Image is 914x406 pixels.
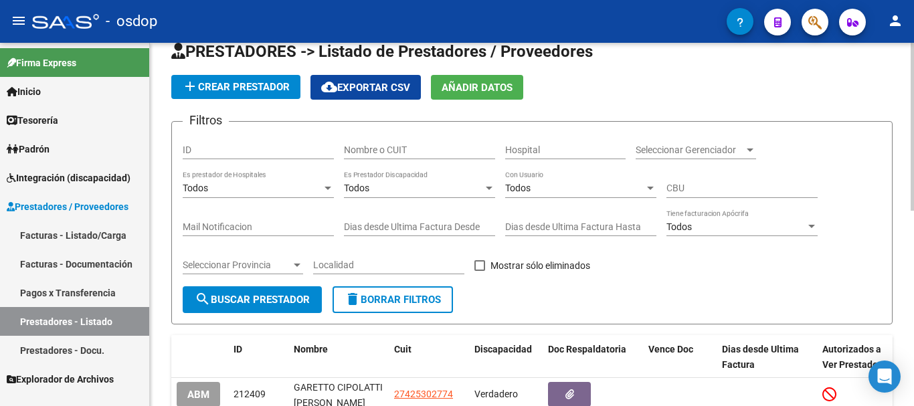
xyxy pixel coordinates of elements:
[543,335,643,379] datatable-header-cell: Doc Respaldatoria
[869,361,901,393] div: Open Intercom Messenger
[7,142,50,157] span: Padrón
[822,344,881,370] span: Autorizados a Ver Prestador
[234,389,266,399] span: 212409
[717,335,817,379] datatable-header-cell: Dias desde Ultima Factura
[183,111,229,130] h3: Filtros
[474,344,532,354] span: Discapacidad
[171,42,593,61] span: PRESTADORES -> Listado de Prestadores / Proveedores
[389,335,469,379] datatable-header-cell: Cuit
[345,294,441,306] span: Borrar Filtros
[431,75,523,100] button: Añadir Datos
[333,286,453,313] button: Borrar Filtros
[722,344,799,370] span: Dias desde Ultima Factura
[294,344,328,354] span: Nombre
[548,344,626,354] span: Doc Respaldatoria
[817,335,891,379] datatable-header-cell: Autorizados a Ver Prestador
[183,286,322,313] button: Buscar Prestador
[228,335,288,379] datatable-header-cell: ID
[394,389,453,399] span: 27425302774
[11,13,27,29] mat-icon: menu
[474,389,518,399] span: Verdadero
[182,78,198,94] mat-icon: add
[171,75,300,99] button: Crear Prestador
[505,183,531,193] span: Todos
[7,84,41,99] span: Inicio
[321,82,410,94] span: Exportar CSV
[666,221,692,232] span: Todos
[7,171,130,185] span: Integración (discapacidad)
[321,79,337,95] mat-icon: cloud_download
[887,13,903,29] mat-icon: person
[187,389,209,401] span: ABM
[310,75,421,100] button: Exportar CSV
[7,199,128,214] span: Prestadores / Proveedores
[7,372,114,387] span: Explorador de Archivos
[7,56,76,70] span: Firma Express
[106,7,157,36] span: - osdop
[648,344,693,354] span: Vence Doc
[394,344,412,354] span: Cuit
[469,335,543,379] datatable-header-cell: Discapacidad
[182,81,290,93] span: Crear Prestador
[636,144,744,156] span: Seleccionar Gerenciador
[183,260,291,271] span: Seleccionar Provincia
[234,344,242,354] span: ID
[183,183,208,193] span: Todos
[345,291,361,307] mat-icon: delete
[344,183,369,193] span: Todos
[643,335,717,379] datatable-header-cell: Vence Doc
[195,294,310,306] span: Buscar Prestador
[490,258,590,274] span: Mostrar sólo eliminados
[288,335,389,379] datatable-header-cell: Nombre
[7,113,58,128] span: Tesorería
[442,82,513,94] span: Añadir Datos
[195,291,211,307] mat-icon: search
